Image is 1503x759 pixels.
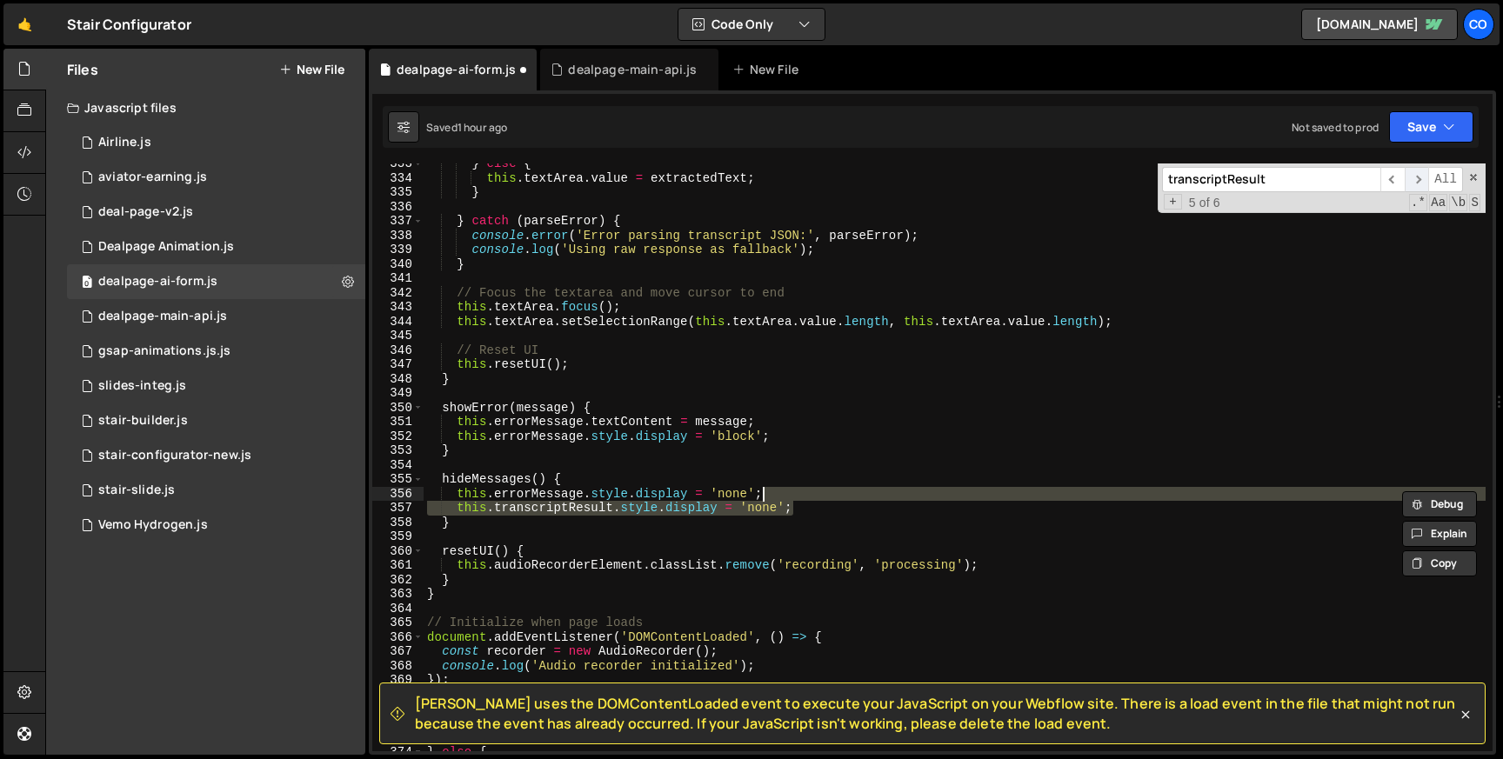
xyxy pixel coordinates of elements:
[3,3,46,45] a: 🤙
[372,300,424,315] div: 343
[67,508,365,543] div: 5799/22359.js
[372,229,424,243] div: 338
[372,315,424,330] div: 344
[67,473,365,508] div: 5799/15288.js
[1389,111,1473,143] button: Save
[98,135,151,150] div: Airline.js
[1429,194,1447,211] span: CaseSensitive Search
[98,170,207,185] div: aviator-earning.js
[98,204,193,220] div: deal-page-v2.js
[1449,194,1467,211] span: Whole Word Search
[98,413,188,429] div: stair-builder.js
[372,386,424,401] div: 349
[372,602,424,616] div: 364
[98,274,217,290] div: dealpage-ai-form.js
[372,329,424,343] div: 345
[372,516,424,530] div: 358
[397,61,516,78] div: dealpage-ai-form.js
[372,271,424,286] div: 341
[67,438,365,473] div: 5799/16845.js
[372,343,424,358] div: 346
[1428,167,1463,192] span: Alt-Enter
[1380,167,1405,192] span: ​
[372,458,424,473] div: 354
[372,673,424,688] div: 369
[82,276,92,290] span: 0
[1405,167,1429,192] span: ​
[1301,9,1458,40] a: [DOMAIN_NAME]
[372,372,424,387] div: 348
[67,160,365,195] div: 5799/31803.js
[1463,9,1494,40] a: Co
[372,429,424,444] div: 352
[1402,491,1477,517] button: Debug
[1409,194,1427,211] span: RegExp Search
[1402,521,1477,547] button: Explain
[1162,167,1380,192] input: Search for
[98,483,175,498] div: stair-slide.js
[372,716,424,731] div: 372
[98,448,251,463] div: stair-configurator-new.js
[372,257,424,272] div: 340
[67,125,365,160] div: 5799/23170.js
[372,730,424,745] div: 373
[415,694,1457,733] span: [PERSON_NAME] uses the DOMContentLoaded event to execute your JavaScript on your Webflow site. Th...
[279,63,344,77] button: New File
[372,443,424,458] div: 353
[372,659,424,674] div: 368
[372,415,424,429] div: 351
[458,120,508,135] div: 1 hour ago
[98,378,186,394] div: slides-integ.js
[372,357,424,372] div: 347
[372,214,424,229] div: 337
[372,487,424,502] div: 356
[372,573,424,588] div: 362
[67,264,365,299] div: 5799/46543.js
[372,587,424,602] div: 363
[1182,196,1227,210] span: 5 of 6
[568,61,697,78] div: dealpage-main-api.js
[372,688,424,702] div: 370
[372,171,424,186] div: 334
[372,200,424,215] div: 336
[1164,194,1182,210] span: Toggle Replace mode
[98,309,227,324] div: dealpage-main-api.js
[372,630,424,645] div: 366
[372,401,424,416] div: 350
[67,299,365,334] div: 5799/46639.js
[1402,550,1477,576] button: Copy
[372,544,424,559] div: 360
[67,403,365,438] div: 5799/10830.js
[372,558,424,573] div: 361
[67,60,98,79] h2: Files
[67,230,365,264] div: 5799/43892.js
[98,517,208,533] div: Vemo Hydrogen.js
[678,9,825,40] button: Code Only
[372,156,424,171] div: 333
[372,529,424,544] div: 359
[372,644,424,659] div: 367
[1469,194,1480,211] span: Search In Selection
[98,239,234,255] div: Dealpage Animation.js
[67,334,365,369] div: 5799/13335.js
[372,286,424,301] div: 342
[46,90,365,125] div: Javascript files
[372,472,424,487] div: 355
[98,343,230,359] div: gsap-animations.js.js
[1292,120,1379,135] div: Not saved to prod
[372,616,424,630] div: 365
[67,369,365,403] div: 5799/29740.js
[67,14,191,35] div: Stair Configurator
[372,243,424,257] div: 339
[372,702,424,716] div: 371
[67,195,365,230] div: 5799/43929.js
[732,61,805,78] div: New File
[372,185,424,200] div: 335
[426,120,507,135] div: Saved
[372,501,424,516] div: 357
